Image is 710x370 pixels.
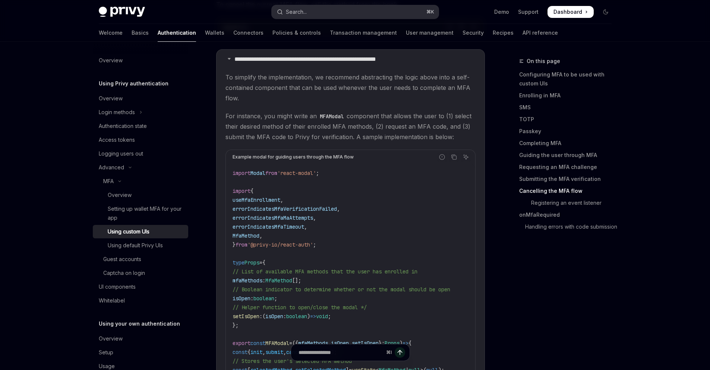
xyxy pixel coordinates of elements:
span: isOpen [265,313,283,320]
a: Using default Privy UIs [93,239,188,252]
div: Example modal for guiding users through the MFA flow [233,152,354,162]
a: Transaction management [330,24,397,42]
div: Setting up wallet MFA for your app [108,204,184,222]
span: MFAModal [265,340,289,347]
a: Connectors [233,24,264,42]
span: errorIndicatesMfaTimeout [233,223,304,230]
span: ; [274,295,277,302]
span: => [310,313,316,320]
span: from [236,241,247,248]
div: Search... [286,7,307,16]
span: boolean [253,295,274,302]
div: Overview [99,56,123,65]
a: SMS [519,101,618,113]
span: Props [244,259,259,266]
a: Cancelling the MFA flow [519,185,618,197]
a: Authentication [158,24,196,42]
span: from [265,170,277,176]
span: , [280,197,283,203]
div: Advanced [99,163,124,172]
a: User management [406,24,454,42]
span: const [250,340,265,347]
a: Wallets [205,24,224,42]
span: }; [233,322,239,329]
div: UI components [99,282,136,291]
a: Demo [494,8,509,16]
span: , [259,232,262,239]
span: , [337,206,340,212]
span: => [403,340,408,347]
span: useMfaEnrollment [233,197,280,203]
span: : [283,313,286,320]
span: For instance, you might write an component that allows the user to (1) select their desired metho... [225,111,476,142]
button: Toggle dark mode [600,6,612,18]
span: = [289,340,292,347]
span: void [316,313,328,320]
a: Overview [93,332,188,345]
span: Modal [250,170,265,176]
button: Report incorrect code [437,152,447,162]
span: } [233,241,236,248]
span: // Boolean indicator to determine whether or not the modal should be open [233,286,450,293]
span: To simplify the implementation, we recommend abstracting the logic above into a self-contained co... [225,72,476,103]
span: Props [385,340,400,347]
a: onMfaRequired [519,209,618,221]
span: { [262,259,265,266]
span: mfaMethods [298,340,328,347]
h5: Using Privy authentication [99,79,168,88]
a: Setting up wallet MFA for your app [93,202,188,225]
a: Completing MFA [519,137,618,149]
div: Setup [99,348,113,357]
span: , [304,223,307,230]
span: ) [307,313,310,320]
a: Overview [93,188,188,202]
span: setIsOpen [352,340,379,347]
span: : [250,295,253,302]
div: Overview [108,191,132,200]
span: 'react-modal' [277,170,316,176]
span: On this page [527,57,560,66]
div: Login methods [99,108,135,117]
div: Access tokens [99,135,135,144]
a: Configuring MFA to be used with custom UIs [519,69,618,90]
span: , [328,340,331,347]
span: ({ [292,340,298,347]
span: isOpen [233,295,250,302]
span: export [233,340,250,347]
code: MFAModal [317,112,347,120]
span: ; [313,241,316,248]
a: Welcome [99,24,123,42]
a: Basics [132,24,149,42]
a: Overview [93,54,188,67]
button: Open search [272,5,439,19]
span: ; [316,170,319,176]
a: Submitting the MFA verification [519,173,618,185]
span: isOpen [331,340,349,347]
span: import [233,170,250,176]
span: MfaMethod [265,277,292,284]
span: // List of available MFA methods that the user has enrolled in [233,268,417,275]
span: errorIndicatesMfaMaAttempts [233,214,313,221]
span: '@privy-io/react-auth' [247,241,313,248]
span: import [233,188,250,194]
span: ( [262,313,265,320]
button: Send message [395,347,405,358]
span: Dashboard [553,8,582,16]
div: Captcha on login [103,269,145,277]
span: boolean [286,313,307,320]
a: Registering an event listener [519,197,618,209]
a: UI components [93,280,188,294]
a: Authentication state [93,119,188,133]
span: , [349,340,352,347]
span: { [250,188,253,194]
a: Guest accounts [93,253,188,266]
button: Ask AI [461,152,471,162]
a: Overview [93,92,188,105]
a: Whitelabel [93,294,188,307]
span: { [408,340,411,347]
div: Using custom UIs [108,227,149,236]
div: Using default Privy UIs [108,241,163,250]
span: mfaMethods [233,277,262,284]
div: Overview [99,334,123,343]
a: Requesting an MFA challenge [519,161,618,173]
